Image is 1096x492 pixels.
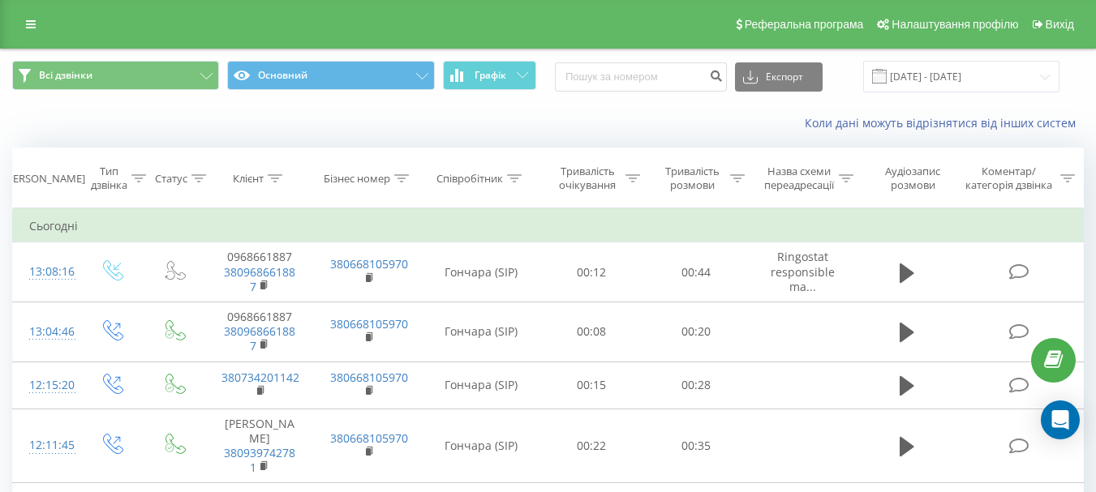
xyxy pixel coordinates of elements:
td: Сьогодні [13,210,1084,242]
td: 00:22 [539,409,644,483]
div: [PERSON_NAME] [3,172,85,186]
div: 12:11:45 [29,430,63,461]
div: Тривалість розмови [659,165,726,192]
div: Тип дзвінка [91,165,127,192]
button: Всі дзвінки [12,61,219,90]
td: Гончара (SIP) [423,409,539,483]
td: 00:12 [539,242,644,302]
td: 00:44 [644,242,749,302]
a: 380939742781 [224,445,295,475]
span: Налаштування профілю [892,18,1018,31]
a: Коли дані можуть відрізнятися вiд інших систем [805,115,1084,130]
a: 380668105970 [330,256,408,272]
div: 13:08:16 [29,256,63,288]
a: 380734201142 [221,370,299,385]
div: Коментар/категорія дзвінка [961,165,1056,192]
button: Графік [443,61,536,90]
span: Графік [475,70,506,81]
span: Вихід [1046,18,1074,31]
td: 00:08 [539,302,644,362]
div: Співробітник [436,172,503,186]
td: Гончара (SIP) [423,242,539,302]
div: Клієнт [233,172,264,186]
a: 380968661887 [224,323,295,353]
a: 380968661887 [224,264,295,294]
td: 00:15 [539,362,644,409]
span: Всі дзвінки [39,69,92,82]
div: 12:15:20 [29,370,63,401]
td: 00:35 [644,409,749,483]
div: Тривалість очікування [554,165,621,192]
td: 0968661887 [205,242,314,302]
div: Аудіозапис розмови [872,165,954,192]
td: 0968661887 [205,302,314,362]
td: Гончара (SIP) [423,362,539,409]
td: 00:28 [644,362,749,409]
td: 00:20 [644,302,749,362]
a: 380668105970 [330,430,408,446]
a: 380668105970 [330,370,408,385]
div: Назва схеми переадресації [763,165,835,192]
div: Статус [155,172,187,186]
div: Open Intercom Messenger [1041,400,1080,439]
input: Пошук за номером [555,62,727,92]
button: Експорт [735,62,823,92]
div: 13:04:46 [29,316,63,348]
div: Бізнес номер [324,172,390,186]
span: Реферальна програма [745,18,864,31]
td: [PERSON_NAME] [205,409,314,483]
td: Гончара (SIP) [423,302,539,362]
button: Основний [227,61,434,90]
span: Ringostat responsible ma... [771,249,835,293]
a: 380668105970 [330,316,408,332]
